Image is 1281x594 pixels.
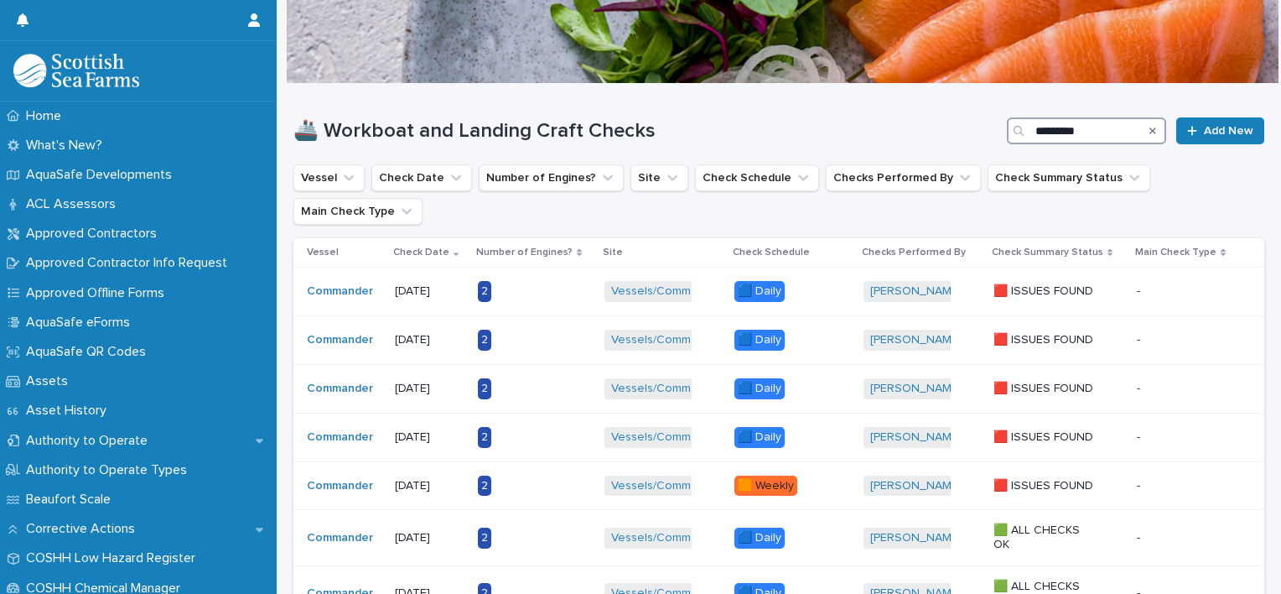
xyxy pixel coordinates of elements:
h1: 🚢 Workboat and Landing Craft Checks [293,119,1000,143]
button: Main Check Type [293,198,423,225]
p: [DATE] [395,430,464,445]
tr: Commander [DATE]2Vessels/Commander 🟦 Daily[PERSON_NAME] 🟩 ALL CHECKS OK-- [293,510,1264,566]
a: Vessels/Commander [611,430,723,445]
p: 🟥 ISSUES FOUND [993,284,1098,299]
div: 2 [478,330,491,351]
p: [DATE] [395,333,464,347]
p: 🟥 ISSUES FOUND [993,382,1098,396]
input: Search [1007,117,1166,144]
a: Vessels/Commander [611,531,723,545]
button: Site [630,164,688,191]
img: bPIBxiqnSb2ggTQWdOVV [13,54,139,87]
a: [PERSON_NAME] [870,382,962,396]
button: Check Schedule [695,164,819,191]
p: 🟩 ALL CHECKS OK [993,524,1098,552]
p: [DATE] [395,284,464,299]
p: Number of Engines? [476,243,573,262]
div: 2 [478,378,491,399]
p: AquaSafe eForms [19,315,143,331]
a: Vessels/Commander [611,479,723,493]
div: 🟧 Weekly [734,476,797,497]
p: Check Schedule [733,243,810,262]
p: Main Check Type [1135,243,1216,262]
div: 🟦 Daily [734,281,785,302]
p: Authority to Operate Types [19,462,200,478]
tr: Commander [DATE]2Vessels/Commander 🟦 Daily[PERSON_NAME] 🟥 ISSUES FOUND-- [293,268,1264,316]
p: What's New? [19,138,116,154]
span: Add New [1204,125,1253,137]
a: [PERSON_NAME] [870,531,962,545]
a: [PERSON_NAME] [870,430,962,445]
button: Checks Performed By [826,164,981,191]
a: Add New [1176,117,1264,144]
p: 🟥 ISSUES FOUND [993,333,1098,347]
button: Number of Engines? [479,164,624,191]
p: - [1137,476,1144,493]
p: - [1137,528,1144,545]
p: Assets [19,373,81,389]
a: Commander [307,531,373,545]
tr: Commander [DATE]2Vessels/Commander 🟦 Daily[PERSON_NAME] 🟥 ISSUES FOUND-- [293,413,1264,461]
div: 🟦 Daily [734,378,785,399]
div: 2 [478,476,491,497]
p: - [1137,427,1144,445]
div: 🟦 Daily [734,528,785,549]
div: 2 [478,427,491,448]
a: [PERSON_NAME] [870,284,962,299]
p: - [1137,281,1144,299]
div: 2 [478,281,491,302]
div: 🟦 Daily [734,427,785,448]
div: 2 [478,528,491,549]
a: [PERSON_NAME] [870,479,962,493]
a: Vessels/Commander [611,284,723,299]
a: Commander [307,284,373,299]
p: Beaufort Scale [19,492,124,508]
p: ACL Assessors [19,196,129,212]
tr: Commander [DATE]2Vessels/Commander 🟦 Daily[PERSON_NAME] 🟥 ISSUES FOUND-- [293,364,1264,413]
a: Commander [307,333,373,347]
p: COSHH Low Hazard Register [19,550,209,566]
p: Check Date [393,243,449,262]
a: Commander [307,430,373,445]
a: Vessels/Commander [611,333,723,347]
p: AquaSafe Developments [19,167,185,183]
p: Approved Offline Forms [19,285,178,301]
p: [DATE] [395,382,464,396]
p: 🟥 ISSUES FOUND [993,430,1098,445]
p: AquaSafe QR Codes [19,344,159,360]
p: Home [19,108,75,124]
a: Vessels/Commander [611,382,723,396]
p: Asset History [19,403,120,419]
p: Site [603,243,623,262]
p: [DATE] [395,479,464,493]
a: [PERSON_NAME] [870,333,962,347]
p: Vessel [307,243,339,262]
p: Check Summary Status [992,243,1103,262]
p: [DATE] [395,531,464,545]
tr: Commander [DATE]2Vessels/Commander 🟦 Daily[PERSON_NAME] 🟥 ISSUES FOUND-- [293,316,1264,365]
tr: Commander [DATE]2Vessels/Commander 🟧 Weekly[PERSON_NAME] 🟥 ISSUES FOUND-- [293,461,1264,510]
p: Checks Performed By [862,243,966,262]
button: Vessel [293,164,365,191]
button: Check Date [371,164,472,191]
p: Authority to Operate [19,433,161,449]
a: Commander [307,382,373,396]
div: 🟦 Daily [734,330,785,351]
p: - [1137,330,1144,347]
p: - [1137,378,1144,396]
p: Approved Contractors [19,226,170,242]
p: Corrective Actions [19,521,148,537]
p: Approved Contractor Info Request [19,255,241,271]
a: Commander [307,479,373,493]
p: 🟥 ISSUES FOUND [993,479,1098,493]
button: Check Summary Status [988,164,1150,191]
